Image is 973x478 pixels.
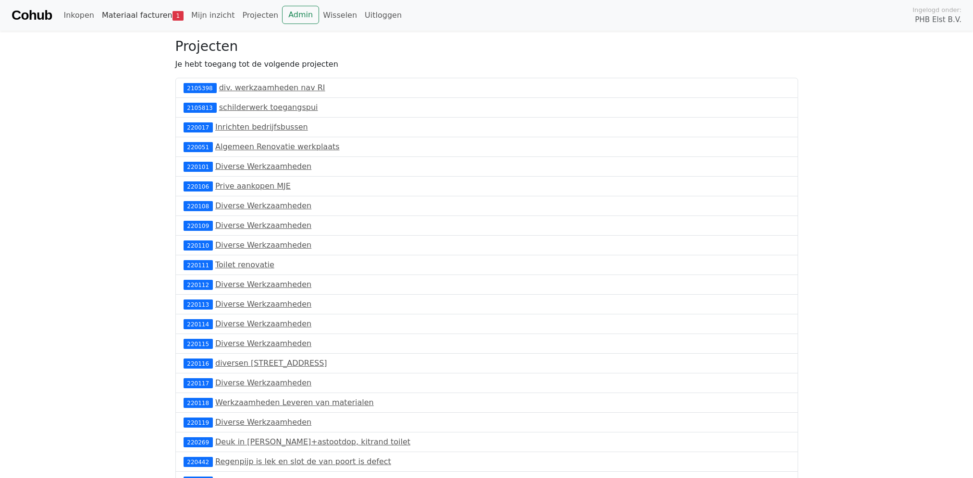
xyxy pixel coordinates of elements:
[184,162,213,171] div: 220101
[215,260,274,269] a: Toilet renovatie
[215,162,311,171] a: Diverse Werkzaamheden
[184,437,213,447] div: 220269
[215,319,311,328] a: Diverse Werkzaamheden
[184,378,213,388] div: 220117
[184,103,217,112] div: 2105813
[215,181,291,191] a: Prive aankopen MJE
[175,38,798,55] h3: Projecten
[215,299,311,309] a: Diverse Werkzaamheden
[184,83,217,93] div: 2105398
[361,6,406,25] a: Uitloggen
[184,339,213,348] div: 220115
[184,122,213,132] div: 220017
[215,418,311,427] a: Diverse Werkzaamheden
[282,6,319,24] a: Admin
[184,457,213,466] div: 220442
[215,221,311,230] a: Diverse Werkzaamheden
[60,6,98,25] a: Inkopen
[215,437,410,446] a: Deuk in [PERSON_NAME]+astootdop, kitrand toilet
[215,201,311,210] a: Diverse Werkzaamheden
[219,83,325,92] a: div. werkzaamheden nav RI
[98,6,187,25] a: Materiaal facturen1
[184,221,213,230] div: 220109
[184,240,213,250] div: 220110
[319,6,361,25] a: Wisselen
[215,378,311,387] a: Diverse Werkzaamheden
[215,398,374,407] a: Werkzaamheden Leveren van materialen
[184,201,213,211] div: 220108
[12,4,52,27] a: Cohub
[215,122,308,131] a: Inrichten bedrijfsbussen
[219,103,318,112] a: schilderwerk toegangspui
[184,280,213,289] div: 220112
[184,358,213,368] div: 220116
[184,319,213,329] div: 220114
[184,260,213,270] div: 220111
[184,181,213,191] div: 220106
[215,240,311,250] a: Diverse Werkzaamheden
[215,339,311,348] a: Diverse Werkzaamheden
[184,299,213,309] div: 220113
[238,6,282,25] a: Projecten
[215,142,340,151] a: Algemeen Renovatie werkplaats
[187,6,239,25] a: Mijn inzicht
[915,14,961,25] span: PHB Elst B.V.
[175,59,798,70] p: Je hebt toegang tot de volgende projecten
[215,280,311,289] a: Diverse Werkzaamheden
[215,358,327,368] a: diversen [STREET_ADDRESS]
[184,418,213,427] div: 220119
[172,11,184,21] span: 1
[912,5,961,14] span: Ingelogd onder:
[184,142,213,152] div: 220051
[184,398,213,407] div: 220118
[215,457,391,466] a: Regenpijp is lek en slot de van poort is defect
